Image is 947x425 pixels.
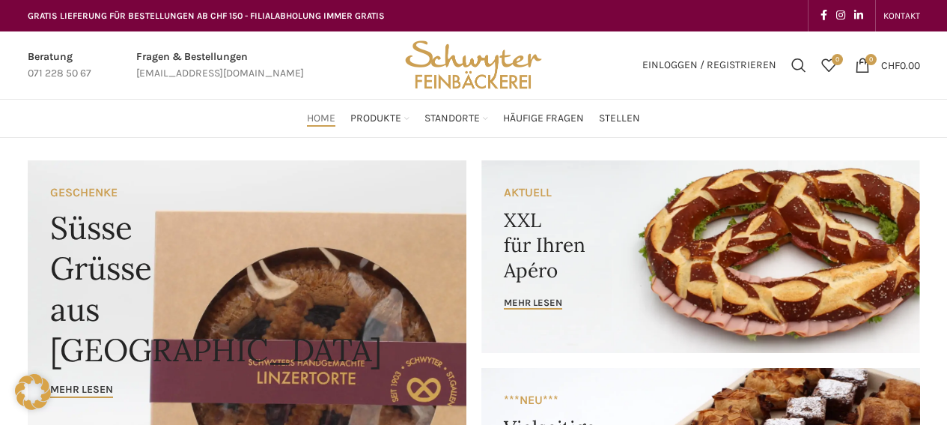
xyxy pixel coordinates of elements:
[876,1,928,31] div: Secondary navigation
[350,103,409,133] a: Produkte
[481,160,920,353] a: Banner link
[503,112,584,126] span: Häufige Fragen
[883,10,920,21] span: KONTAKT
[881,58,900,71] span: CHF
[832,54,843,65] span: 0
[865,54,877,65] span: 0
[307,112,335,126] span: Home
[642,60,776,70] span: Einloggen / Registrieren
[28,49,91,82] a: Infobox link
[847,50,928,80] a: 0 CHF0.00
[599,112,640,126] span: Stellen
[424,103,488,133] a: Standorte
[503,103,584,133] a: Häufige Fragen
[881,58,920,71] bdi: 0.00
[850,5,868,26] a: Linkedin social link
[307,103,335,133] a: Home
[883,1,920,31] a: KONTAKT
[28,10,385,21] span: GRATIS LIEFERUNG FÜR BESTELLUNGEN AB CHF 150 - FILIALABHOLUNG IMMER GRATIS
[814,50,844,80] a: 0
[814,50,844,80] div: Meine Wunschliste
[136,49,304,82] a: Infobox link
[20,103,928,133] div: Main navigation
[832,5,850,26] a: Instagram social link
[400,58,546,70] a: Site logo
[784,50,814,80] a: Suchen
[400,31,546,99] img: Bäckerei Schwyter
[816,5,832,26] a: Facebook social link
[424,112,480,126] span: Standorte
[350,112,401,126] span: Produkte
[635,50,784,80] a: Einloggen / Registrieren
[599,103,640,133] a: Stellen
